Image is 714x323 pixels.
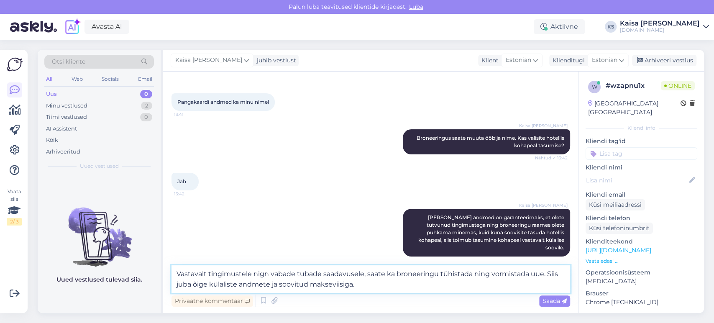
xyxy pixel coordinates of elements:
p: Operatsioonisüsteem [586,268,697,277]
div: Klient [478,56,499,65]
div: Kaisa [PERSON_NAME] [620,20,700,27]
div: 0 [140,90,152,98]
div: Arhiveeritud [46,148,80,156]
p: Kliendi telefon [586,214,697,223]
span: Estonian [506,56,531,65]
p: Kliendi nimi [586,163,697,172]
p: Kliendi tag'id [586,137,697,146]
span: Broneeringus saate muuta ööbija nime. Kas valisite hotellis kohapeal tasumise? [417,135,566,149]
img: explore-ai [64,18,81,36]
div: Kõik [46,136,58,144]
div: Email [136,74,154,85]
span: w [592,84,597,90]
p: Chrome [TECHNICAL_ID] [586,298,697,307]
span: Luba [407,3,426,10]
span: Saada [543,297,567,305]
span: 13:43 [536,257,568,263]
span: Online [661,81,695,90]
span: Kaisa [PERSON_NAME] [519,123,568,129]
p: Uued vestlused tulevad siia. [56,275,142,284]
span: Jah [177,178,186,185]
input: Lisa nimi [586,176,688,185]
div: [DOMAIN_NAME] [620,27,700,33]
span: Kaisa [PERSON_NAME] [519,202,568,208]
div: Küsi telefoninumbrit [586,223,653,234]
div: Socials [100,74,120,85]
p: [MEDICAL_DATA] [586,277,697,286]
a: [URL][DOMAIN_NAME] [586,246,651,254]
a: Kaisa [PERSON_NAME][DOMAIN_NAME] [620,20,709,33]
span: 13:41 [174,111,205,118]
div: Küsi meiliaadressi [586,199,645,210]
div: # wzapnu1x [606,81,661,91]
span: Nähtud ✓ 13:42 [535,155,568,161]
img: Askly Logo [7,56,23,72]
p: Kliendi email [586,190,697,199]
div: AI Assistent [46,125,77,133]
div: Aktiivne [534,19,585,34]
span: 13:42 [174,191,205,197]
a: Avasta AI [84,20,129,34]
textarea: Vastavalt tingimustele nign vabade tubade saadavusele, saate ka broneeringu tühistada ning vormis... [171,265,570,293]
div: Privaatne kommentaar [171,295,253,307]
div: Web [70,74,84,85]
span: Pangakaardi andmed ka minu nimel [177,99,269,105]
div: Uus [46,90,57,98]
div: Tiimi vestlused [46,113,87,121]
div: Klienditugi [549,56,585,65]
span: [PERSON_NAME] andmed on garanteerimaks, et olete tutvunud tingimustega ning broneeringu raames ol... [418,214,566,251]
p: Brauser [586,289,697,298]
div: Minu vestlused [46,102,87,110]
div: 2 / 3 [7,218,22,226]
div: 0 [140,113,152,121]
input: Lisa tag [586,147,697,160]
span: Estonian [592,56,617,65]
p: Klienditeekond [586,237,697,246]
span: Otsi kliente [52,57,85,66]
div: juhib vestlust [253,56,296,65]
img: No chats [38,192,161,268]
div: KS [605,21,617,33]
p: Vaata edasi ... [586,257,697,265]
div: [GEOGRAPHIC_DATA], [GEOGRAPHIC_DATA] [588,99,681,117]
div: All [44,74,54,85]
div: Arhiveeri vestlus [632,55,696,66]
span: Uued vestlused [80,162,119,170]
div: Kliendi info [586,124,697,132]
div: Vaata siia [7,188,22,226]
div: 2 [141,102,152,110]
span: Kaisa [PERSON_NAME] [175,56,242,65]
